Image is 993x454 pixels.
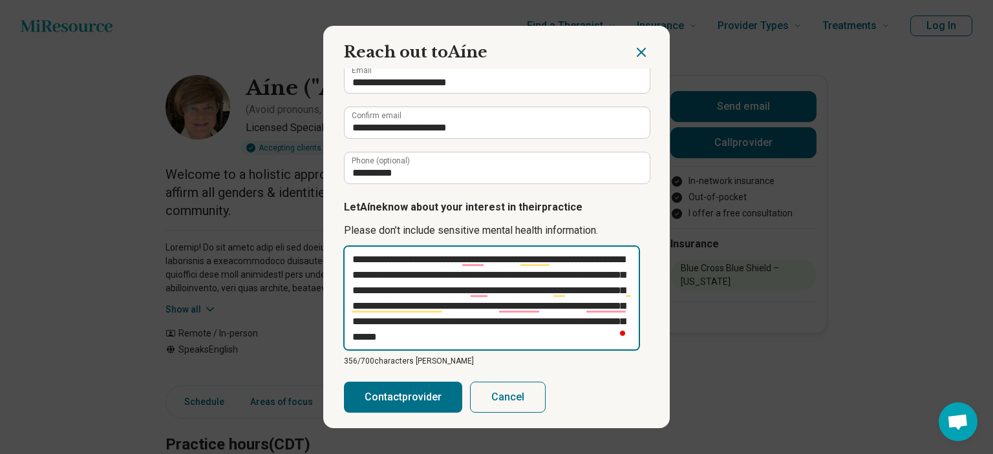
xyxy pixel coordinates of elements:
[344,43,487,61] span: Reach out to Aíne
[352,157,410,165] label: Phone (optional)
[344,223,649,238] p: Please don’t include sensitive mental health information.
[352,67,372,74] label: Email
[344,382,462,413] button: Contactprovider
[352,112,401,119] label: Confirm email
[634,45,649,60] button: Close dialog
[344,355,649,367] p: 356/ 700 characters [PERSON_NAME]
[343,245,640,351] textarea: To enrich screen reader interactions, please activate Accessibility in Grammarly extension settings
[470,382,546,413] button: Cancel
[344,200,649,215] p: Let Aíne know about your interest in their practice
